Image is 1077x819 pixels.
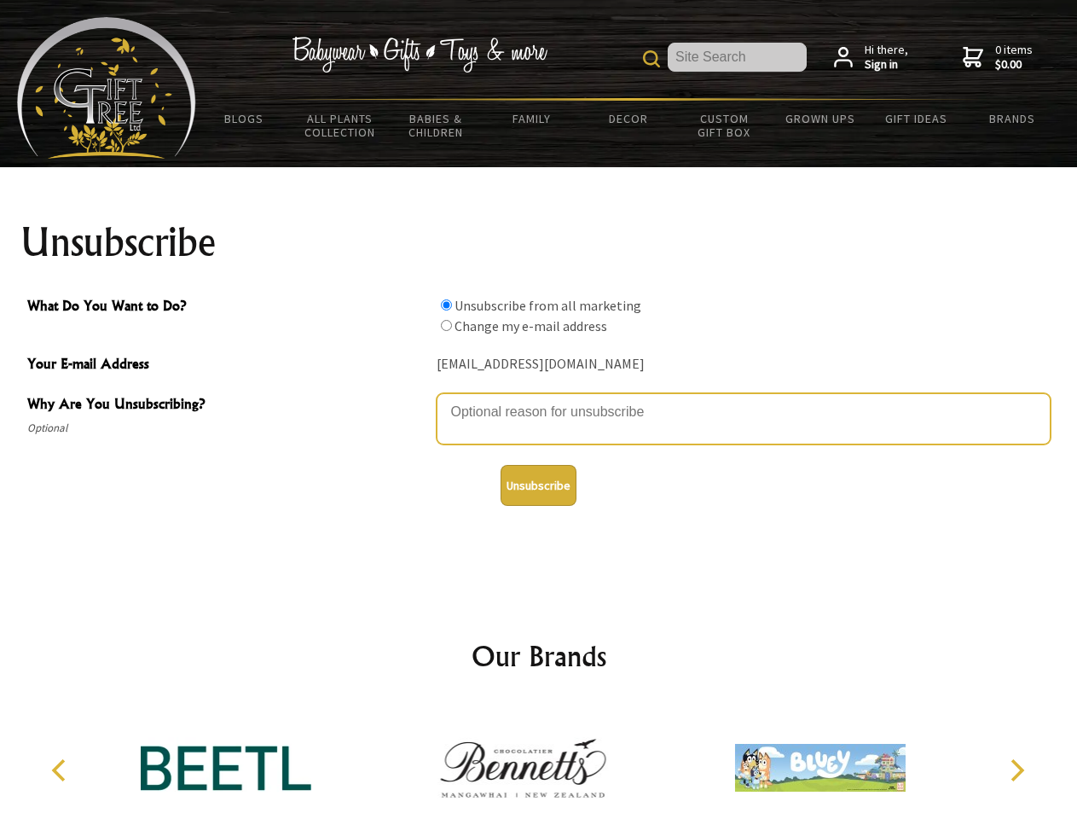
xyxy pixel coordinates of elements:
button: Next [998,752,1035,789]
button: Unsubscribe [501,465,576,506]
input: Site Search [668,43,807,72]
label: Change my e-mail address [455,317,607,334]
input: What Do You Want to Do? [441,320,452,331]
span: Optional [27,418,428,439]
button: Previous [43,752,80,789]
span: Your E-mail Address [27,353,428,378]
h2: Our Brands [34,636,1044,677]
a: Decor [580,101,676,136]
div: [EMAIL_ADDRESS][DOMAIN_NAME] [437,351,1051,378]
a: Grown Ups [772,101,868,136]
a: Hi there,Sign in [834,43,908,73]
img: Babywear - Gifts - Toys & more [292,37,547,73]
a: Custom Gift Box [676,101,773,150]
a: Family [484,101,581,136]
a: Gift Ideas [868,101,964,136]
strong: Sign in [865,57,908,73]
span: Why Are You Unsubscribing? [27,393,428,418]
label: Unsubscribe from all marketing [455,297,641,314]
a: BLOGS [196,101,292,136]
span: Hi there, [865,43,908,73]
a: 0 items$0.00 [963,43,1033,73]
span: What Do You Want to Do? [27,295,428,320]
img: Babyware - Gifts - Toys and more... [17,17,196,159]
textarea: Why Are You Unsubscribing? [437,393,1051,444]
span: 0 items [995,42,1033,73]
a: Brands [964,101,1061,136]
a: All Plants Collection [292,101,389,150]
img: product search [643,50,660,67]
a: Babies & Children [388,101,484,150]
h1: Unsubscribe [20,222,1057,263]
strong: $0.00 [995,57,1033,73]
input: What Do You Want to Do? [441,299,452,311]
